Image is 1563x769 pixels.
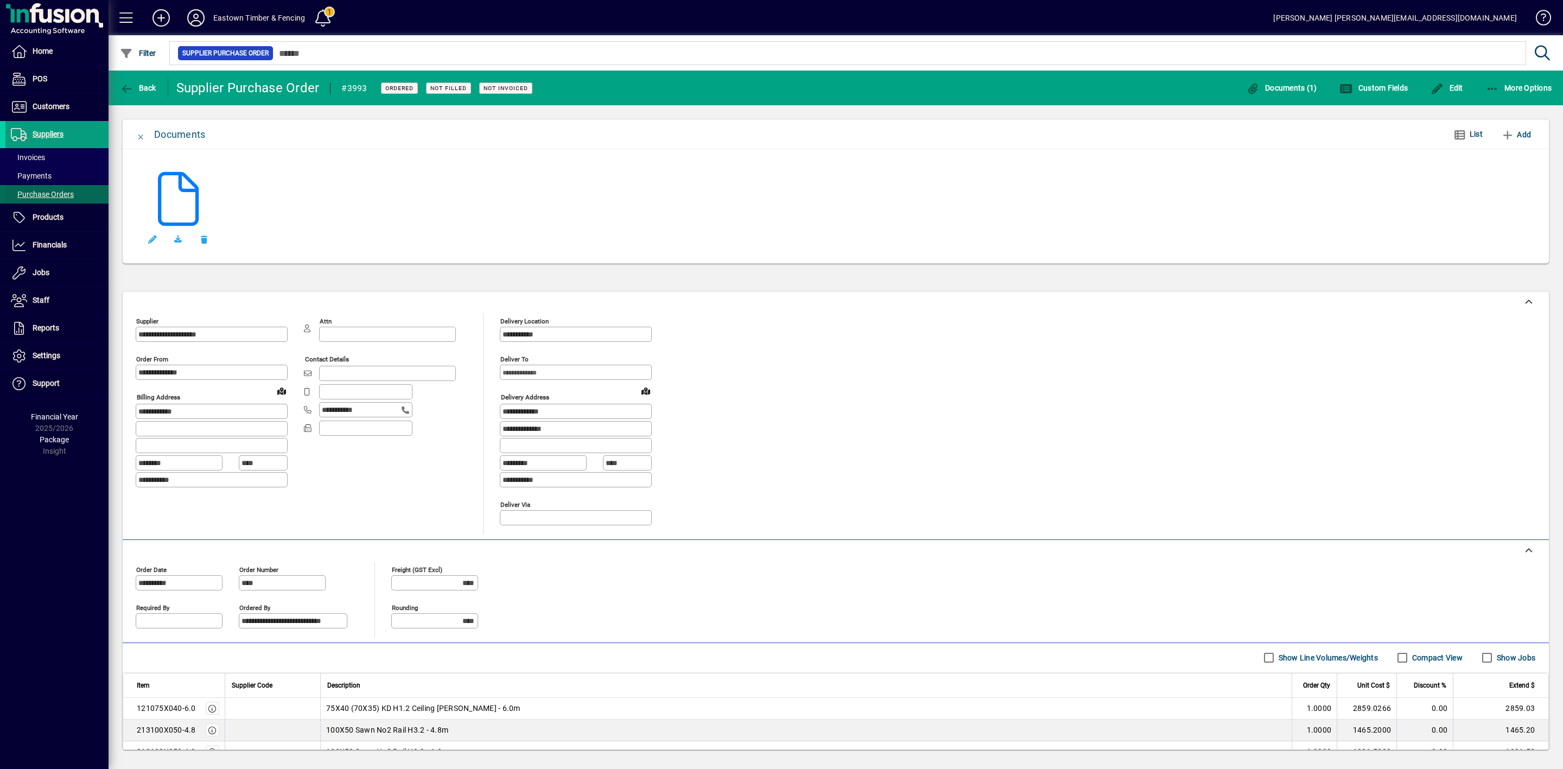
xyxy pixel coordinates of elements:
a: Jobs [5,259,109,287]
span: Add [1501,126,1531,143]
a: Download [165,226,191,252]
span: Home [33,47,53,55]
span: Invoices [11,153,45,162]
span: Not Invoiced [484,85,528,92]
mat-label: Delivery Location [500,317,549,325]
span: Customers [33,102,69,111]
td: 2859.0266 [1337,698,1396,720]
td: 1831.50 [1453,741,1548,763]
div: 213100X050-4.8 [137,724,196,735]
span: 75X40 (70X35) KD H1.2 Ceiling [PERSON_NAME] - 6.0m [326,703,520,714]
span: 100X50 Sawn No2 Rail H3.2 - 6.0m [326,746,448,757]
button: More Options [1483,78,1555,98]
td: 0.00 [1396,741,1453,763]
a: View on map [637,382,655,399]
td: 1.0000 [1292,720,1337,741]
span: Reports [33,323,59,332]
label: Show Jobs [1495,652,1535,663]
mat-label: Ordered by [239,603,270,611]
button: Profile [179,8,213,28]
button: Close [128,122,154,148]
td: 0.00 [1396,698,1453,720]
span: POS [33,74,47,83]
span: Item [137,679,150,691]
button: Add [144,8,179,28]
span: Edit [1431,84,1463,92]
span: Payments [11,171,52,180]
a: Financials [5,232,109,259]
a: Invoices [5,148,109,167]
span: Description [327,679,360,691]
span: Staff [33,296,49,304]
td: 1.0000 [1292,741,1337,763]
mat-label: Required by [136,603,169,611]
div: [PERSON_NAME] [PERSON_NAME][EMAIL_ADDRESS][DOMAIN_NAME] [1273,9,1517,27]
span: Unit Cost $ [1357,679,1390,691]
td: 0.00 [1396,720,1453,741]
a: Customers [5,93,109,120]
span: Documents (1) [1247,84,1317,92]
a: Products [5,204,109,231]
button: Edit [139,226,165,252]
mat-label: Deliver To [500,355,529,363]
a: View on map [273,382,290,399]
span: Supplier Purchase Order [182,48,269,59]
a: Reports [5,315,109,342]
button: Back [117,78,159,98]
mat-label: Deliver via [500,500,530,508]
mat-label: Attn [320,317,332,325]
mat-label: Order date [136,565,167,573]
mat-label: Order number [239,565,278,573]
button: Filter [117,43,159,63]
button: Custom Fields [1337,78,1410,98]
button: Remove [191,226,217,252]
mat-label: Order from [136,355,168,363]
span: Back [120,84,156,92]
a: POS [5,66,109,93]
label: Show Line Volumes/Weights [1276,652,1378,663]
td: 1.0000 [1292,698,1337,720]
span: Settings [33,351,60,360]
span: Suppliers [33,130,63,138]
a: Payments [5,167,109,185]
td: 1465.2000 [1337,720,1396,741]
mat-label: Supplier [136,317,158,325]
div: 121075X040-6.0 [137,703,196,714]
span: More Options [1486,84,1552,92]
span: Financials [33,240,67,249]
mat-label: Freight (GST excl) [392,565,442,573]
span: Extend $ [1509,679,1535,691]
a: Home [5,38,109,65]
span: Not Filled [430,85,467,92]
div: Supplier Purchase Order [176,79,320,97]
span: 100X50 Sawn No2 Rail H3.2 - 4.8m [326,724,448,735]
span: Jobs [33,268,49,277]
a: Support [5,370,109,397]
button: Documents (1) [1244,78,1320,98]
span: Custom Fields [1339,84,1408,92]
span: Products [33,213,63,221]
span: Order Qty [1303,679,1330,691]
span: Filter [120,49,156,58]
div: 213100X050-6.0 [137,746,196,757]
button: Edit [1428,78,1466,98]
span: Purchase Orders [11,190,74,199]
app-page-header-button: Back [109,78,168,98]
div: #3993 [341,80,367,97]
a: Staff [5,287,109,314]
a: Settings [5,342,109,370]
span: Ordered [385,85,414,92]
a: Knowledge Base [1528,2,1549,37]
button: List [1445,125,1491,144]
span: List [1470,130,1483,138]
td: 2859.03 [1453,698,1548,720]
span: Financial Year [31,412,78,421]
div: Documents [154,126,205,143]
div: Eastown Timber & Fencing [213,9,305,27]
a: Purchase Orders [5,185,109,204]
span: Discount % [1414,679,1446,691]
span: Package [40,435,69,444]
td: 1831.5000 [1337,741,1396,763]
td: 1465.20 [1453,720,1548,741]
